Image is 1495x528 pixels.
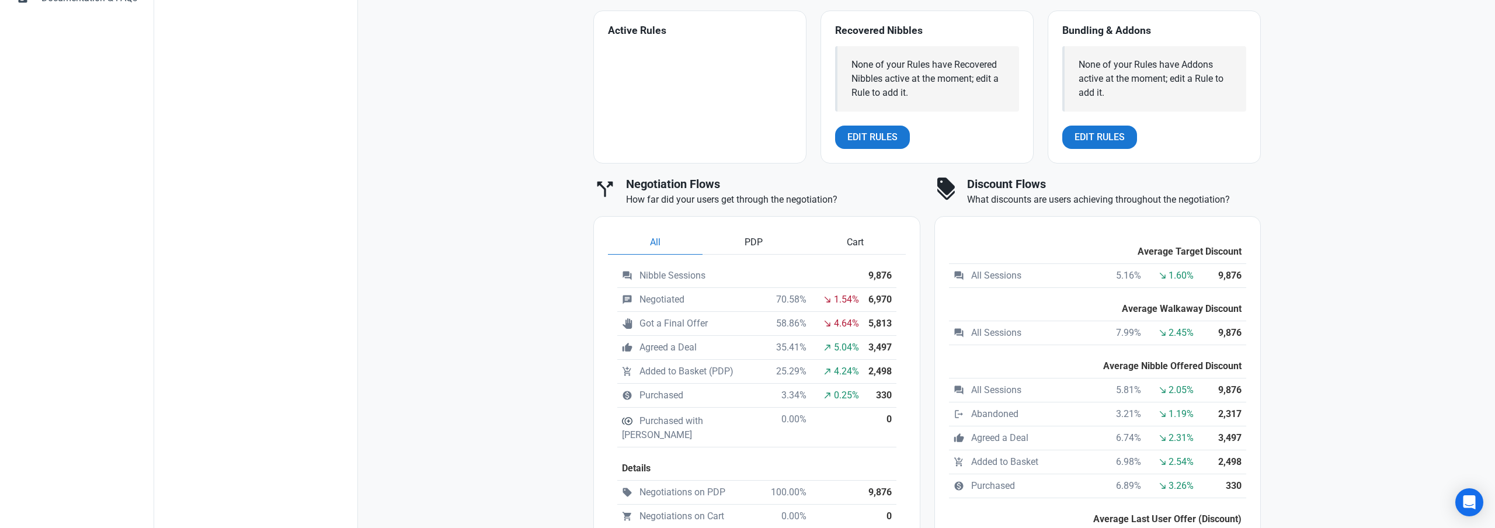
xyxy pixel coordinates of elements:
[864,336,896,360] th: 3,497
[1158,385,1167,395] span: south_east
[1079,58,1232,100] div: None of your Rules have Addons active at the moment; edit a Rule to add it.
[617,288,766,312] td: Negotiated
[622,318,632,329] span: pan_tool
[622,342,632,353] span: thumb_up
[1099,378,1146,402] td: 5.81%
[617,481,766,505] td: Negotiations on PDP
[823,295,832,304] span: south_east
[949,231,1247,264] th: Average Target Discount
[954,457,964,467] span: add_shopping_cart
[1158,481,1167,491] span: south_east
[1158,457,1167,467] span: south_east
[1455,488,1483,516] div: Open Intercom Messenger
[1208,264,1246,288] th: 9,876
[834,341,859,355] span: 5.04%
[954,328,964,338] span: question_answer
[864,360,896,384] th: 2,498
[949,450,1100,474] td: Added to Basket
[1158,433,1167,443] span: south_east
[949,474,1100,498] td: Purchased
[1099,426,1146,450] td: 6.74%
[834,388,859,402] span: 0.25%
[1208,450,1246,474] th: 2,498
[864,408,896,447] th: 0
[617,336,766,360] td: Agreed a Deal
[823,391,832,400] span: north_east
[766,336,811,360] td: 35.41%
[617,312,766,336] td: Got a Final Offer
[934,178,958,201] span: discount
[835,25,1019,37] h4: Recovered Nibbles
[1062,126,1137,149] a: Edit Rules
[622,511,632,522] span: shopping_cart
[1208,474,1246,498] th: 330
[954,409,964,419] span: logout
[864,481,896,505] th: 9,876
[1208,321,1246,345] th: 9,876
[1099,264,1146,288] td: 5.16%
[1169,455,1194,469] span: 2.54%
[1169,479,1194,493] span: 3.26%
[1169,431,1194,445] span: 2.31%
[823,343,832,352] span: north_east
[650,235,660,249] span: All
[1099,402,1146,426] td: 3.21%
[949,378,1100,402] td: All Sessions
[864,384,896,408] th: 330
[954,433,964,443] span: thumb_up
[835,126,910,149] a: Edit Rules
[622,416,632,426] img: addon.svg
[1208,402,1246,426] th: 2,317
[766,384,811,408] td: 3.34%
[617,408,766,447] td: Purchased with [PERSON_NAME]
[847,130,898,144] span: Edit Rules
[1169,383,1194,397] span: 2.05%
[823,367,832,376] span: north_east
[1208,378,1246,402] th: 9,876
[622,294,632,305] span: chat
[954,385,964,395] span: question_answer
[617,384,766,408] td: Purchased
[1158,328,1167,338] span: south_east
[949,426,1100,450] td: Agreed a Deal
[766,408,811,447] td: 0.00%
[766,481,811,505] td: 100.00%
[823,319,832,328] span: south_east
[864,288,896,312] th: 6,970
[954,270,964,281] span: question_answer
[967,193,1261,207] p: What discounts are users achieving throughout the negotiation?
[622,487,632,498] span: sell
[1208,426,1246,450] th: 3,497
[745,235,763,249] span: PDP
[949,264,1100,288] td: All Sessions
[617,264,864,288] td: Nibble Sessions
[847,235,864,249] span: Cart
[1099,474,1146,498] td: 6.89%
[834,317,859,331] span: 4.64%
[626,178,920,191] h3: Negotiation Flows
[1099,321,1146,345] td: 7.99%
[593,178,617,201] span: call_split
[864,264,896,288] th: 9,876
[608,25,792,37] h4: Active Rules
[967,178,1261,191] h3: Discount Flows
[834,293,859,307] span: 1.54%
[864,312,896,336] th: 5,813
[949,288,1247,321] th: Average Walkaway Discount
[851,58,1005,100] div: None of your Rules have Recovered Nibbles active at the moment; edit a Rule to add it.
[766,312,811,336] td: 58.86%
[1099,450,1146,474] td: 6.98%
[622,366,632,377] span: add_shopping_cart
[1075,130,1125,144] span: Edit Rules
[626,193,920,207] p: How far did your users get through the negotiation?
[949,402,1100,426] td: Abandoned
[1169,407,1194,421] span: 1.19%
[1169,269,1194,283] span: 1.60%
[1062,25,1246,37] h4: Bundling & Addons
[949,321,1100,345] td: All Sessions
[954,481,964,491] span: monetization_on
[622,270,632,281] span: question_answer
[1158,271,1167,280] span: south_east
[622,390,632,401] span: monetization_on
[766,288,811,312] td: 70.58%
